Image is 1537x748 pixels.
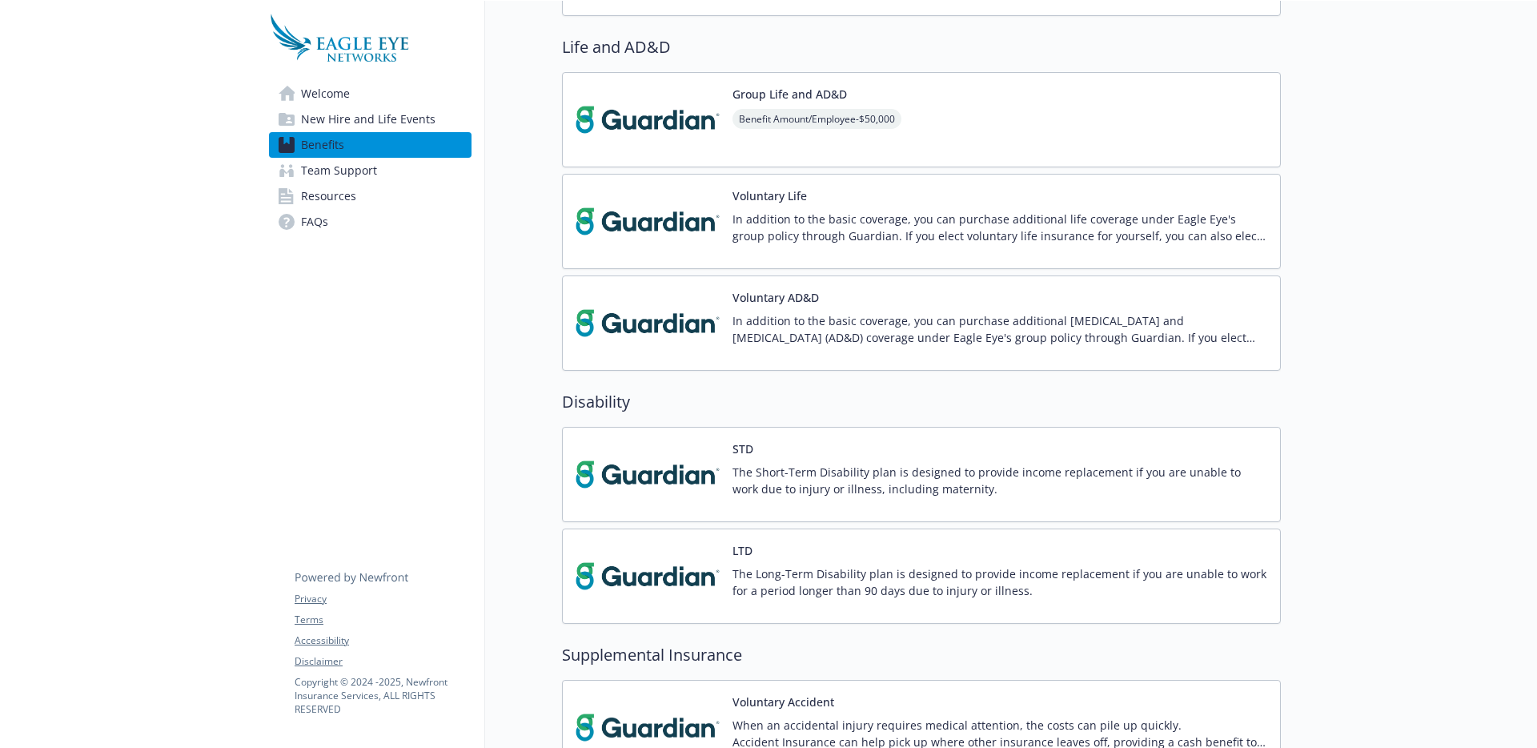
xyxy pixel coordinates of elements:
span: Benefit Amount/Employee - $50,000 [732,109,901,129]
p: The Short-Term Disability plan is designed to provide income replacement if you are unable to wor... [732,464,1267,497]
a: FAQs [269,209,472,235]
h2: Life and AD&D [562,35,1281,59]
h2: Disability [562,390,1281,414]
img: Guardian carrier logo [576,289,720,357]
button: LTD [732,542,752,559]
p: The Long-Term Disability plan is designed to provide income replacement if you are unable to work... [732,565,1267,599]
a: Disclaimer [295,654,471,669]
a: Welcome [269,81,472,107]
a: New Hire and Life Events [269,107,472,132]
span: Benefits [301,132,344,158]
img: Guardian carrier logo [576,86,720,154]
img: Guardian carrier logo [576,187,720,255]
img: Guardian carrier logo [576,440,720,509]
a: Resources [269,183,472,209]
span: Welcome [301,81,350,107]
button: STD [732,440,753,457]
img: Guardian carrier logo [576,542,720,610]
span: FAQs [301,209,328,235]
button: Voluntary Accident [732,694,834,710]
p: In addition to the basic coverage, you can purchase additional life coverage under Eagle Eye's gr... [732,211,1267,244]
a: Privacy [295,592,471,606]
a: Accessibility [295,633,471,648]
h2: Supplemental Insurance [562,643,1281,667]
span: Resources [301,183,356,209]
a: Benefits [269,132,472,158]
a: Team Support [269,158,472,183]
p: Copyright © 2024 - 2025 , Newfront Insurance Services, ALL RIGHTS RESERVED [295,675,471,716]
button: Voluntary AD&D [732,289,819,306]
span: Team Support [301,158,377,183]
button: Group Life and AD&D [732,86,847,103]
span: New Hire and Life Events [301,107,435,132]
a: Terms [295,613,471,627]
button: Voluntary Life [732,187,807,204]
p: In addition to the basic coverage, you can purchase additional [MEDICAL_DATA] and [MEDICAL_DATA] ... [732,312,1267,346]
